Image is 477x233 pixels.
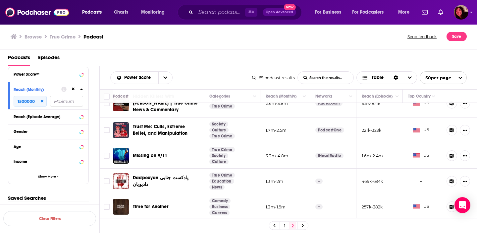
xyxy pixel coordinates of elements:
[460,176,470,187] button: Show More Button
[362,92,393,100] div: Reach (Episode)
[460,150,470,161] button: Show More Button
[284,4,296,10] span: New
[362,204,383,210] p: 257k-382k
[8,52,30,66] a: Podcasts
[50,96,83,107] input: Maximum
[362,153,383,159] p: 1.6m-2.4m
[413,127,429,133] span: US
[113,199,129,215] img: Time for Another
[389,72,403,84] div: Sort Direction
[209,210,230,215] a: Careers
[408,92,431,100] div: Top Country
[413,203,429,210] span: US
[113,95,129,111] img: Hidden Killers With Tony Brueski | True Crime News & Commentary
[133,175,198,188] a: Dadpouyan پادکست جنایی دادپویان
[158,72,172,84] button: open menu
[113,122,129,138] img: Trust Me: Cults, Extreme Belief, and Manipulation
[372,75,384,80] span: Table
[315,179,323,184] p: --
[133,153,168,158] span: Missing on 9/11
[315,204,323,209] p: --
[133,152,168,159] a: Missing on 9/11
[82,8,102,17] span: Podcasts
[133,175,188,187] span: Dadpouyan پادکست جنایی دادپویان
[436,7,446,18] a: Show notifications dropdown
[315,127,344,133] a: PodcastOne
[454,197,470,213] div: Open Intercom Messenger
[266,101,288,106] p: 2.6m-3.8m
[8,169,88,184] button: Show More
[460,125,470,135] button: Show More Button
[251,93,259,101] button: Column Actions
[209,179,234,184] a: Education
[14,127,83,135] button: Gender
[315,153,344,158] a: iHeartRadio
[209,147,235,152] a: True Crime
[454,5,468,20] img: User Profile
[104,204,110,210] span: Toggle select row
[281,222,288,230] a: 1
[5,6,69,19] a: Podchaser - Follow, Share and Rate Podcasts
[420,178,422,185] span: -
[209,173,235,178] a: True Crime
[362,127,382,133] p: 221k-329k
[245,8,257,17] span: ⌘ K
[113,92,129,100] div: Podcast
[133,204,169,209] span: Time for Another
[209,121,228,127] a: Society
[14,129,78,134] div: Gender
[348,7,394,18] button: open menu
[184,5,308,20] div: Search podcasts, credits, & more...
[454,5,468,20] span: Logged in as Kathryn-Musilek
[447,32,467,41] button: Save
[356,71,417,84] button: Choose View
[14,112,83,120] button: Reach (Episode Average)
[50,34,76,40] h1: True Crime
[209,133,235,139] a: True Crime
[136,7,173,18] button: open menu
[454,5,468,20] button: Show profile menu
[315,92,332,100] div: Networks
[362,101,381,106] p: 6.9k-8.4k
[113,148,129,164] img: Missing on 9/11
[315,8,341,17] span: For Business
[266,153,289,159] p: 3.3m-4.8m
[252,75,295,80] div: 69 podcast results
[209,92,230,100] div: Categories
[315,101,343,106] a: Audioboom
[460,98,470,109] button: Show More Button
[110,7,132,18] a: Charts
[110,71,173,84] h2: Choose List sort
[266,11,293,14] span: Open Advanced
[114,8,128,17] span: Charts
[113,173,129,189] img: Dadpouyan پادکست جنایی دادپویان
[420,73,451,83] span: 50 per page
[347,93,355,101] button: Column Actions
[14,87,57,92] div: Reach (Monthly)
[133,93,198,113] a: Hidden Killers With [PERSON_NAME] | True Crime News & Commentary
[104,127,110,133] span: Toggle select row
[38,52,60,66] a: Episodes
[14,96,47,107] input: Minimum
[209,104,235,109] a: True Crime
[14,144,78,149] div: Age
[124,75,153,80] span: Power Score
[266,127,287,133] p: 1.7m-2.5m
[209,153,228,158] a: Society
[266,204,286,210] p: 1.3m-1.9m
[209,198,231,203] a: Comedy
[133,124,187,136] span: Trust Me: Cults, Extreme Belief, and Manipulation
[352,8,384,17] span: For Podcasters
[14,72,78,77] div: Power Score™
[196,7,245,18] input: Search podcasts, credits, & more...
[430,93,438,101] button: Column Actions
[111,75,158,80] button: open menu
[362,179,383,184] p: 466k-694k
[394,7,418,18] button: open menu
